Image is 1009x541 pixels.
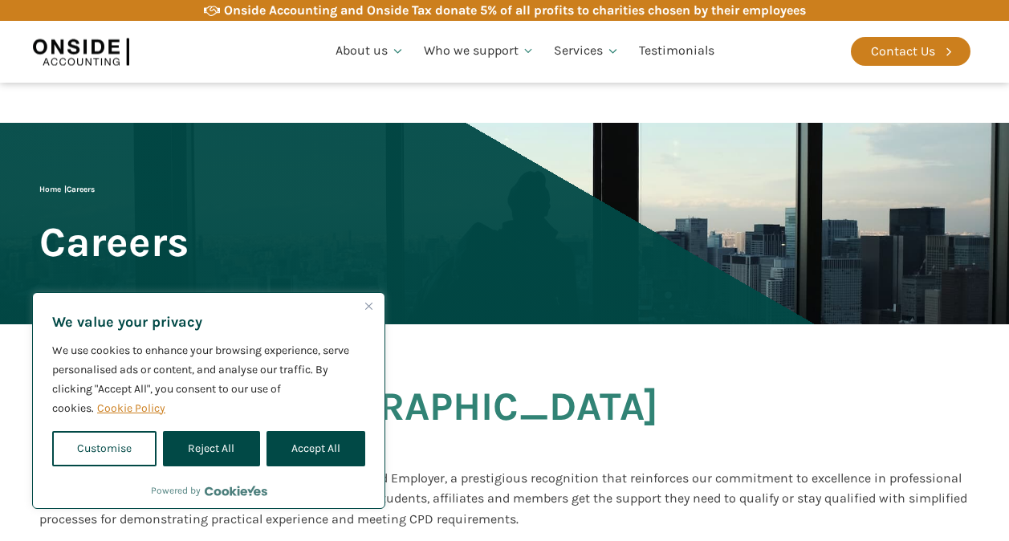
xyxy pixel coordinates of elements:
span: | [39,185,95,194]
button: Close [359,296,378,315]
button: Reject All [163,431,259,466]
div: Powered by [151,482,267,498]
img: Close [365,303,372,310]
div: Contact Us [871,41,935,62]
div: We value your privacy [32,292,385,509]
a: Visit CookieYes website [205,486,267,496]
a: Testimonials [629,24,724,79]
a: Who we support [414,24,545,79]
span: Careers [67,185,95,194]
button: Accept All [266,431,365,466]
a: Services [544,24,629,79]
a: About us [326,24,414,79]
img: Onside Accounting [32,33,128,70]
a: Cookie Policy [96,401,166,416]
a: Home [39,185,61,194]
p: We use cookies to enhance your browsing experience, serve personalised ads or content, and analys... [52,341,365,418]
button: Customise [52,431,157,466]
a: Contact Us [851,37,970,66]
p: We value your privacy [52,312,365,332]
span: Careers [39,220,189,264]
